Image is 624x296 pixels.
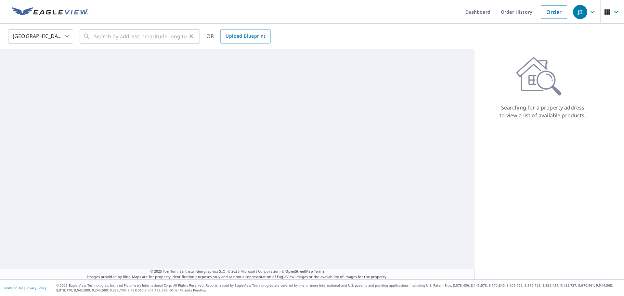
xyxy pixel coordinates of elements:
div: [GEOGRAPHIC_DATA] [8,27,73,45]
input: Search by address or latitude-longitude [94,27,187,45]
p: Searching for a property address to view a list of available products. [499,104,586,119]
a: OpenStreetMap [285,269,313,274]
button: Clear [187,32,196,41]
div: OR [206,29,271,44]
span: Upload Blueprint [226,32,265,40]
p: © 2025 Eagle View Technologies, Inc. and Pictometry International Corp. All Rights Reserved. Repo... [56,283,621,293]
div: JB [573,5,587,19]
span: © 2025 TomTom, Earthstar Geographics SIO, © 2025 Microsoft Corporation, © [150,269,325,274]
a: Order [541,5,567,19]
a: Upload Blueprint [220,29,270,44]
a: Terms [314,269,325,274]
a: Terms of Use [3,286,23,290]
a: Privacy Policy [25,286,46,290]
img: EV Logo [12,7,88,17]
p: | [3,286,46,290]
